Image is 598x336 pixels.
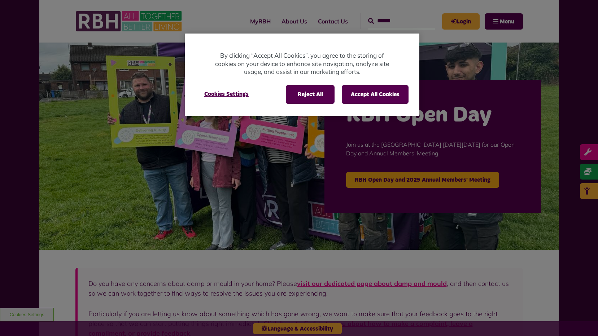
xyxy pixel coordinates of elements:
div: Cookie banner [185,34,419,116]
button: Accept All Cookies [342,85,409,104]
button: Cookies Settings [196,85,257,103]
div: Privacy [185,34,419,116]
button: Reject All [286,85,335,104]
p: By clicking “Accept All Cookies”, you agree to the storing of cookies on your device to enhance s... [214,52,390,76]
